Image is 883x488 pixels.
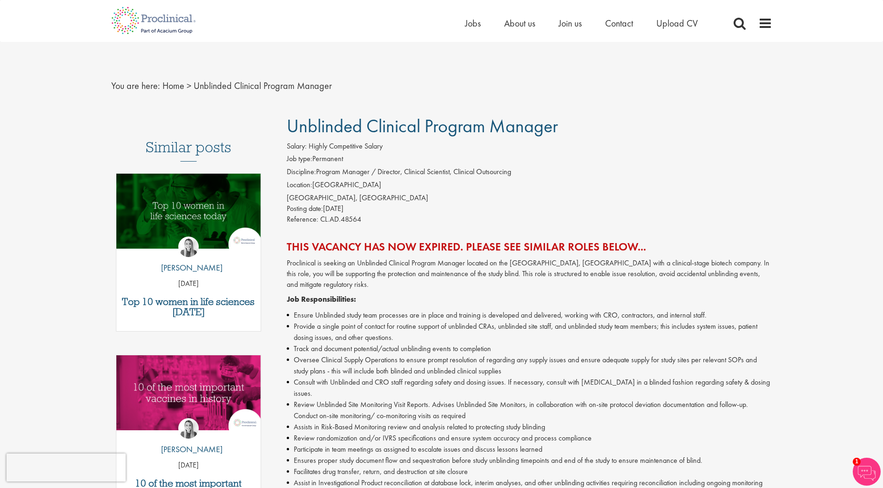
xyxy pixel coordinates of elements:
a: breadcrumb link [162,80,184,92]
span: You are here: [111,80,160,92]
li: Ensures proper study document flow and sequestration before study unblinding timepoints and end o... [287,455,772,466]
li: Consult with Unblinded and CRO staff regarding safety and dosing issues. If necessary, consult wi... [287,377,772,399]
a: Upload CV [656,17,698,29]
img: Top 10 women in life sciences today [116,174,261,249]
a: Hannah Burke [PERSON_NAME] [154,237,222,278]
span: Posting date: [287,203,323,213]
p: [DATE] [116,278,261,289]
span: Unblinded Clinical Program Manager [287,114,558,138]
span: CL.AD.48564 [320,214,361,224]
li: Participate in team meetings as assigned to escalate issues and discuss lessons learned [287,444,772,455]
li: Assists in Risk-Based Monitoring review and analysis related to protecting study blinding [287,421,772,433]
a: Link to a post [116,174,261,256]
li: Ensure Unblinded study team processes are in place and training is developed and delivered, worki... [287,310,772,321]
img: Top vaccines in history [116,355,261,430]
label: Location: [287,180,312,190]
label: Reference: [287,214,318,225]
p: Proclinical is seeking an Unblinded Clinical Program Manager located on the [GEOGRAPHIC_DATA], [G... [287,258,772,290]
h3: Similar posts [146,139,231,162]
div: [GEOGRAPHIC_DATA], [GEOGRAPHIC_DATA] [287,193,772,203]
strong: Jo [287,294,295,304]
a: About us [504,17,535,29]
li: Provide a single point of contact for routine support of unblinded CRAs, unblinded site staff, an... [287,321,772,343]
label: Salary: [287,141,307,152]
img: Hannah Burke [178,418,199,439]
a: Join us [559,17,582,29]
p: [PERSON_NAME] [154,443,222,455]
p: [DATE] [116,460,261,471]
a: Hannah Burke [PERSON_NAME] [154,418,222,460]
div: [DATE] [287,203,772,214]
a: Top 10 women in life sciences [DATE] [121,297,256,317]
li: Review Unblinded Site Monitoring Visit Reports. Advises Unblinded Site Monitors, in collaboration... [287,399,772,421]
li: Facilitates drug transfer, return, and destruction at site closure [287,466,772,477]
img: Chatbot [853,458,881,486]
iframe: reCAPTCHA [7,454,126,481]
p: [PERSON_NAME] [154,262,222,274]
label: Job type: [287,154,312,164]
li: Review randomization and/or IVRS specifications and ensure system accuracy and process compliance [287,433,772,444]
a: Link to a post [116,355,261,438]
strong: b Responsibilities: [295,294,356,304]
li: Program Manager / Director, Clinical Scientist, Clinical Outsourcing [287,167,772,180]
li: [GEOGRAPHIC_DATA] [287,180,772,193]
label: Discipline: [287,167,316,177]
li: Track and document potential/actual unblinding events to completion [287,343,772,354]
a: Contact [605,17,633,29]
img: Hannah Burke [178,237,199,257]
span: 1 [853,458,861,466]
a: Jobs [465,17,481,29]
li: Oversee Clinical Supply Operations to ensure prompt resolution of regarding any supply issues and... [287,354,772,377]
span: Unblinded Clinical Program Manager [194,80,332,92]
h2: This vacancy has now expired. Please see similar roles below... [287,241,772,253]
li: Permanent [287,154,772,167]
span: Highly Competitive Salary [309,141,383,151]
span: > [187,80,191,92]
